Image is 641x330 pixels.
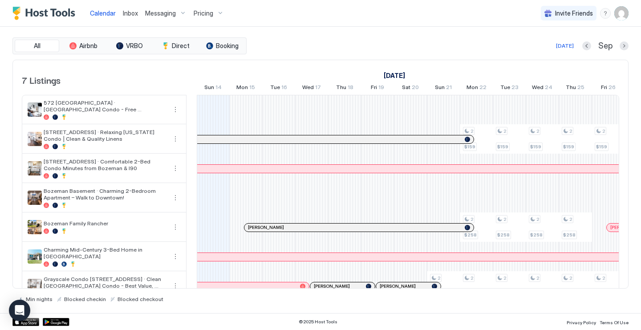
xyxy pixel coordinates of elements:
[234,82,257,95] a: September 15, 2025
[602,128,605,134] span: 2
[378,84,384,93] span: 19
[315,84,321,93] span: 17
[216,42,239,50] span: Booking
[170,104,181,115] div: menu
[170,281,181,291] div: menu
[609,84,616,93] span: 26
[270,84,280,93] span: Tue
[503,275,506,281] span: 2
[170,281,181,291] button: More options
[302,84,314,93] span: Wed
[145,9,176,17] span: Messaging
[170,134,181,144] button: More options
[536,128,539,134] span: 2
[564,82,587,95] a: September 25, 2025
[555,9,593,17] span: Invite Friends
[599,82,618,95] a: September 26, 2025
[402,84,410,93] span: Sat
[600,320,629,325] span: Terms Of Use
[215,84,222,93] span: 14
[64,296,106,302] span: Blocked checkin
[471,275,473,281] span: 2
[170,192,181,203] div: menu
[381,69,407,82] a: September 1, 2025
[555,41,575,51] button: [DATE]
[577,84,584,93] span: 25
[170,251,181,262] div: menu
[44,187,166,201] span: Bozeman Basement · Charming 2-Bedroom Apartment – Walk to Downtown!
[9,300,30,321] div: Open Intercom Messenger
[433,82,454,95] a: September 21, 2025
[194,9,213,17] span: Pricing
[371,84,377,93] span: Fri
[44,129,166,142] span: [STREET_ADDRESS] · Relaxing [US_STATE] Condo | Clean & Quality Linens
[530,82,555,95] a: September 24, 2025
[380,283,416,289] span: [PERSON_NAME]
[600,317,629,326] a: Terms Of Use
[12,7,79,20] a: Host Tools Logo
[536,275,539,281] span: 2
[464,232,477,238] span: $258
[154,40,198,52] button: Direct
[314,283,350,289] span: [PERSON_NAME]
[556,42,574,50] div: [DATE]
[204,84,214,93] span: Sun
[563,144,574,150] span: $159
[15,40,59,52] button: All
[600,8,611,19] div: menu
[44,276,166,289] span: Grayscale Condo [STREET_ADDRESS] · Clean [GEOGRAPHIC_DATA] Condo - Best Value, Great Sleep
[400,82,421,95] a: September 20, 2025
[170,222,181,232] div: menu
[170,251,181,262] button: More options
[170,104,181,115] button: More options
[28,191,42,205] div: listing image
[44,158,166,171] span: [STREET_ADDRESS] · Comfortable 2-Bed Condo Minutes from Bozeman & I90
[497,232,510,238] span: $258
[236,84,248,93] span: Mon
[438,275,440,281] span: 2
[170,163,181,174] div: menu
[248,224,284,230] span: [PERSON_NAME]
[28,249,42,264] div: listing image
[170,163,181,174] button: More options
[90,9,116,17] span: Calendar
[126,42,143,50] span: VRBO
[170,134,181,144] div: menu
[34,42,41,50] span: All
[336,84,346,93] span: Thu
[44,99,166,113] span: 572 [GEOGRAPHIC_DATA] · [GEOGRAPHIC_DATA] Condo - Free Laundry/Central Location
[464,82,489,95] a: September 22, 2025
[28,220,42,234] div: listing image
[28,132,42,146] div: listing image
[281,84,287,93] span: 16
[170,192,181,203] button: More options
[28,279,42,293] div: listing image
[479,84,487,93] span: 22
[503,216,506,222] span: 2
[511,84,519,93] span: 23
[268,82,289,95] a: September 16, 2025
[446,84,452,93] span: 21
[90,8,116,18] a: Calendar
[12,318,39,326] a: App Store
[334,82,356,95] a: September 18, 2025
[61,40,105,52] button: Airbnb
[44,220,166,227] span: Bozeman Family Rancher
[530,232,543,238] span: $258
[602,275,605,281] span: 2
[536,216,539,222] span: 2
[28,161,42,175] div: listing image
[348,84,353,93] span: 18
[566,84,576,93] span: Thu
[614,6,629,20] div: User profile
[28,102,42,117] div: listing image
[569,216,572,222] span: 2
[123,9,138,17] span: Inbox
[471,128,473,134] span: 2
[43,318,69,326] a: Google Play Store
[412,84,419,93] span: 20
[563,232,576,238] span: $258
